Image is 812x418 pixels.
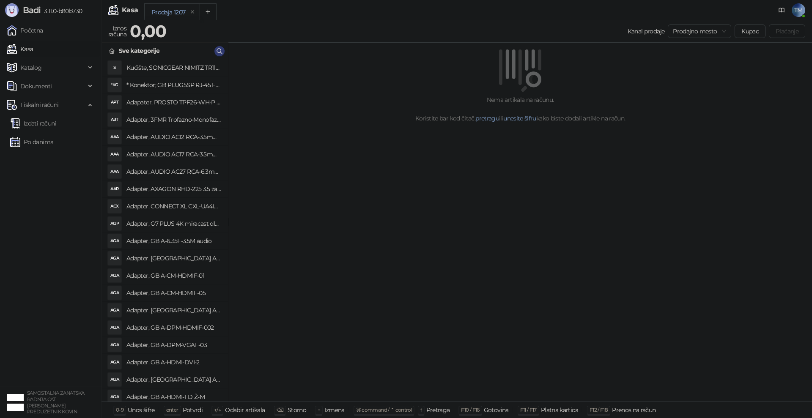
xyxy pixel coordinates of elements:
[475,115,499,122] a: pretragu
[23,5,41,15] span: Badi
[108,321,121,334] div: AGA
[318,407,320,413] span: +
[673,25,726,38] span: Prodajno mesto
[187,8,198,16] button: remove
[520,407,537,413] span: F11 / F17
[126,61,221,74] h4: Kućište, SONICGEAR NIMITZ TR1100 belo BEZ napajanja
[126,182,221,196] h4: Adapter, AXAGON RHD-225 3.5 za 2x2.5
[108,165,121,178] div: AAA
[108,355,121,369] div: AGA
[119,46,159,55] div: Sve kategorije
[10,134,53,150] a: Po danima
[126,217,221,230] h4: Adapter, G7 PLUS 4K miracast dlna airplay za TV
[126,373,221,386] h4: Adapter, [GEOGRAPHIC_DATA] A-HDMI-FC Ž-M
[126,148,221,161] h4: Adapter, AUDIO AC17 RCA-3.5mm stereo
[108,286,121,300] div: AGA
[20,59,42,76] span: Katalog
[225,404,265,415] div: Odabir artikala
[792,3,805,17] span: TM
[108,182,121,196] div: AAR
[108,234,121,248] div: AGA
[108,269,121,282] div: AGA
[126,130,221,144] h4: Adapter, AUDIO AC12 RCA-3.5mm mono
[122,7,138,14] div: Kasa
[426,404,450,415] div: Pretraga
[461,407,479,413] span: F10 / F16
[126,113,221,126] h4: Adapter, 3FMR Trofazno-Monofazni
[108,251,121,265] div: AGA
[288,404,306,415] div: Storno
[41,7,82,15] span: 3.11.0-b80b730
[27,390,85,415] small: SAMOSTALNA ZANATSKA RADNJA CAT [PERSON_NAME] PREDUZETNIK KOVIN
[183,404,203,415] div: Potvrdi
[20,96,58,113] span: Fiskalni računi
[628,27,665,36] div: Kanal prodaje
[126,269,221,282] h4: Adapter, GB A-CM-HDMIF-01
[108,390,121,404] div: AGA
[10,115,56,132] a: Izdati računi
[356,407,412,413] span: ⌘ command / ⌃ control
[324,404,344,415] div: Izmena
[126,165,221,178] h4: Adapter, AUDIO AC27 RCA-6.3mm stereo
[484,404,509,415] div: Gotovina
[126,286,221,300] h4: Adapter, GB A-CM-HDMIF-05
[5,3,19,17] img: Logo
[7,22,43,39] a: Početna
[166,407,178,413] span: enter
[7,394,24,411] img: 64x64-companyLogo-ae27db6e-dfce-48a1-b68e-83471bd1bffd.png
[126,390,221,404] h4: Adapter, GB A-HDMI-FD Ž-M
[108,96,121,109] div: APT
[108,338,121,352] div: AGA
[239,95,802,123] div: Nema artikala na računu. Koristite bar kod čitač, ili kako biste dodali artikle na račun.
[108,130,121,144] div: AAA
[108,61,121,74] div: S
[108,217,121,230] div: AGP
[151,8,185,17] div: Prodaja 1207
[126,234,221,248] h4: Adapter, GB A-6.35F-3.5M audio
[108,373,121,386] div: AGA
[420,407,422,413] span: f
[126,355,221,369] h4: Adapter, GB A-HDMI-DVI-2
[107,23,128,40] div: Iznos računa
[126,251,221,265] h4: Adapter, [GEOGRAPHIC_DATA] A-AC-UKEU-001 UK na EU 7.5A
[126,96,221,109] h4: Adapater, PROSTO TPF26-WH-P razdelnik
[102,59,228,402] div: grid
[7,41,33,57] a: Kasa
[108,199,121,213] div: ACX
[769,25,805,38] button: Plaćanje
[108,303,121,317] div: AGA
[108,113,121,126] div: A3T
[200,3,217,20] button: Add tab
[214,407,221,413] span: ↑/↓
[130,21,166,41] strong: 0,00
[126,303,221,317] h4: Adapter, [GEOGRAPHIC_DATA] A-CMU3-LAN-05 hub
[735,25,765,38] button: Kupac
[503,115,536,122] a: unesite šifru
[126,338,221,352] h4: Adapter, GB A-DPM-VGAF-03
[116,407,123,413] span: 0-9
[541,404,578,415] div: Platna kartica
[20,78,52,95] span: Dokumenti
[590,407,608,413] span: F12 / F18
[126,78,221,92] h4: * Konektor; GB PLUG5SP RJ-45 FTP Kat.5
[126,199,221,213] h4: Adapter, CONNECT XL CXL-UA4IN1 putni univerzalni
[277,407,283,413] span: ⌫
[612,404,656,415] div: Prenos na račun
[128,404,155,415] div: Unos šifre
[126,321,221,334] h4: Adapter, GB A-DPM-HDMIF-002
[775,3,788,17] a: Dokumentacija
[108,148,121,161] div: AAA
